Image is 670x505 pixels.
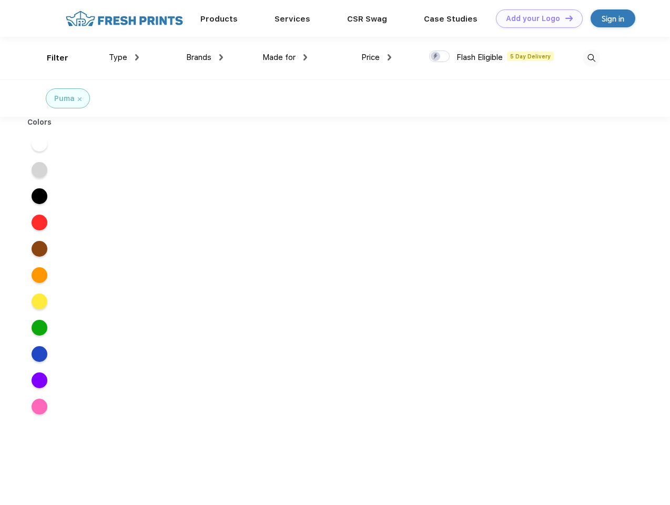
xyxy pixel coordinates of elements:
[109,53,127,62] span: Type
[219,54,223,60] img: dropdown.png
[591,9,635,27] a: Sign in
[78,97,82,101] img: filter_cancel.svg
[583,49,600,67] img: desktop_search.svg
[347,14,387,24] a: CSR Swag
[63,9,186,28] img: fo%20logo%202.webp
[275,14,310,24] a: Services
[303,54,307,60] img: dropdown.png
[186,53,211,62] span: Brands
[456,53,503,62] span: Flash Eligible
[506,14,560,23] div: Add your Logo
[200,14,238,24] a: Products
[135,54,139,60] img: dropdown.png
[388,54,391,60] img: dropdown.png
[602,13,624,25] div: Sign in
[507,52,554,61] span: 5 Day Delivery
[54,93,75,104] div: Puma
[19,117,60,128] div: Colors
[361,53,380,62] span: Price
[262,53,296,62] span: Made for
[47,52,68,64] div: Filter
[565,15,573,21] img: DT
